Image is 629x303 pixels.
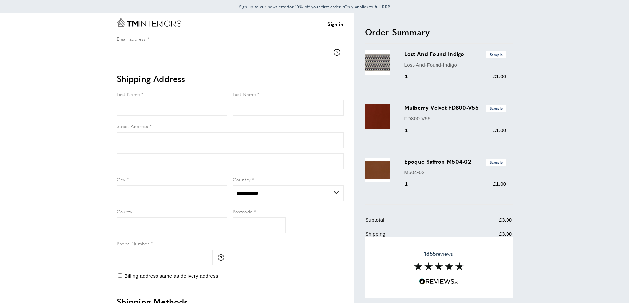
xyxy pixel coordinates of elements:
a: Sign in [327,20,343,28]
span: Sign up to our newsletter [239,4,288,10]
a: Sign up to our newsletter [239,3,288,10]
div: 1 [404,126,417,134]
span: First Name [117,91,140,97]
h3: Mulberry Velvet FD800-V55 [404,104,506,112]
span: County [117,208,132,215]
span: reviews [424,250,453,257]
a: Go to Home page [117,18,181,27]
span: £1.00 [493,127,506,133]
td: £3.00 [467,216,512,229]
span: Sample [486,159,506,166]
span: City [117,176,125,183]
h3: Epoque Saffron M504-02 [404,158,506,166]
span: Sample [486,51,506,58]
span: Phone Number [117,240,149,247]
span: Street Address [117,123,148,129]
img: Lost And Found Indigo [365,50,390,75]
img: Reviews section [414,262,464,270]
input: Billing address same as delivery address [118,273,122,278]
span: Last Name [233,91,256,97]
span: for 10% off your first order *Only applies to full RRP [239,4,390,10]
span: Postcode [233,208,253,215]
button: More information [218,254,227,261]
h2: Order Summary [365,26,513,38]
p: M504-02 [404,168,506,176]
span: Email address [117,35,146,42]
button: More information [334,49,344,56]
h3: Lost And Found Indigo [404,50,506,58]
td: Shipping [366,230,466,243]
div: 1 [404,73,417,80]
span: Country [233,176,251,183]
img: Epoque Saffron M504-02 [365,158,390,182]
span: £1.00 [493,74,506,79]
span: Sample [486,105,506,112]
p: FD800-V55 [404,115,506,123]
img: Reviews.io 5 stars [419,278,459,285]
img: Mulberry Velvet FD800-V55 [365,104,390,129]
h2: Shipping Address [117,73,344,85]
td: Subtotal [366,216,466,229]
span: Billing address same as delivery address [124,273,218,279]
td: £3.00 [467,230,512,243]
strong: 1655 [424,250,436,257]
p: Lost-And-Found-Indigo [404,61,506,69]
div: 1 [404,180,417,188]
span: £1.00 [493,181,506,187]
